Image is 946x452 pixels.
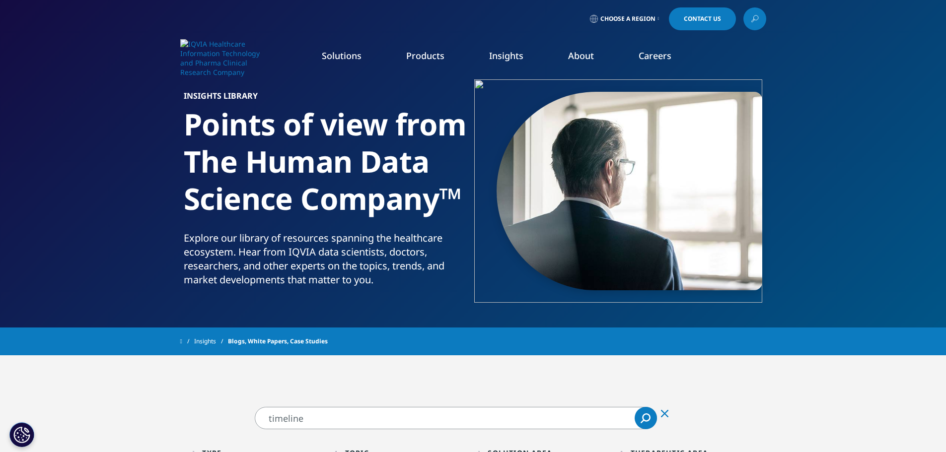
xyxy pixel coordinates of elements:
a: Insights [489,50,523,62]
span: Choose a Region [600,15,655,23]
a: Insights [194,332,228,350]
h1: Points of view from The Human Data Science Company™ [184,106,469,231]
img: gettyimages-994519422-900px.jpg [497,92,762,290]
a: Solutions [322,50,362,62]
div: Clear [653,401,677,425]
nav: Primary [264,35,766,81]
span: Blogs, White Papers, Case Studies [228,332,328,350]
a: About [568,50,594,62]
span: Contact Us [684,16,721,22]
a: Products [406,50,444,62]
a: Careers [639,50,671,62]
p: Explore our library of resources spanning the healthcare ecosystem. Hear from IQVIA data scientis... [184,231,469,293]
a: Contact Us [669,7,736,30]
h6: Insights Library [184,92,469,106]
a: Search [635,407,657,429]
img: IQVIA Healthcare Information Technology and Pharma Clinical Research Company [180,39,260,77]
button: Cookies Settings [9,422,34,447]
input: Search [255,407,657,429]
svg: Search [641,413,651,423]
svg: Clear [661,410,668,417]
